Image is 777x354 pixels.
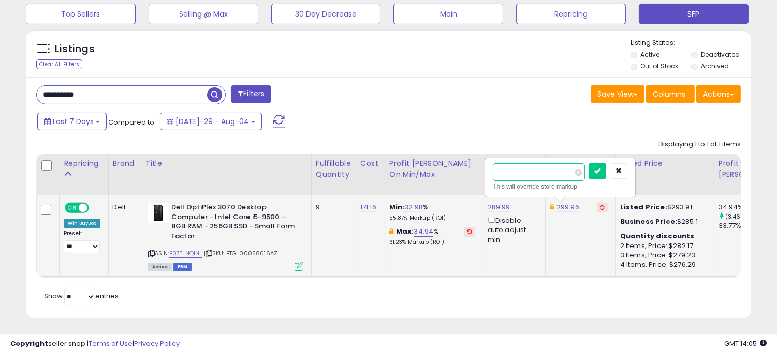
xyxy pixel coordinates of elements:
label: Archived [701,61,729,70]
div: 2 Items, Price: $282.17 [620,241,706,251]
div: $285.1 [620,217,706,226]
strong: Copyright [10,338,48,348]
button: Last 7 Days [37,113,107,130]
button: Columns [646,85,695,103]
a: B07TLNQ1NL [169,249,202,258]
label: Out of Stock [640,61,678,70]
label: Active [640,50,659,59]
div: % [389,203,475,222]
span: [DATE]-29 - Aug-04 [175,116,249,127]
small: (3.46%) [725,212,748,221]
span: All listings currently available for purchase on Amazon [148,263,172,271]
b: Listed Price: [620,202,667,212]
div: Clear All Filters [36,59,82,69]
p: 55.87% Markup (ROI) [389,214,475,222]
a: Privacy Policy [134,338,180,348]
div: Brand [113,158,137,169]
button: Top Sellers [26,4,136,24]
b: Quantity discounts [620,231,695,241]
button: Filters [231,85,271,103]
p: 61.23% Markup (ROI) [389,239,475,246]
button: Main [393,4,503,24]
a: Terms of Use [89,338,133,348]
button: Repricing [516,4,626,24]
a: 171.16 [360,202,376,212]
b: Business Price: [620,217,677,226]
b: Min: [389,202,405,212]
span: | SKU: BTG-00058016AZ [204,249,278,257]
div: Listed Price [620,158,710,169]
button: [DATE]-29 - Aug-04 [160,113,262,130]
div: Cost [360,158,380,169]
a: 34.94 [414,226,434,237]
div: seller snap | | [10,339,180,349]
button: 30 Day Decrease [271,4,381,24]
a: 289.99 [488,202,510,212]
button: Selling @ Max [149,4,258,24]
div: Fulfillable Quantity [316,158,351,180]
div: 9 [316,203,348,212]
button: Save View [591,85,644,103]
span: Last 7 Days [53,116,94,127]
span: 2025-08-12 14:05 GMT [724,338,767,348]
button: Actions [696,85,741,103]
span: Columns [653,89,685,99]
div: ASIN: [148,203,303,270]
div: Win BuyBox [64,219,100,228]
div: Dell [113,203,133,212]
div: Profit [PERSON_NAME] on Min/Max [389,158,479,180]
span: Compared to: [108,117,156,127]
div: Title [145,158,307,169]
span: FBM [173,263,192,271]
button: SFP [639,4,749,24]
div: : [620,232,706,241]
p: Listing States: [631,38,751,48]
div: Preset: [64,230,100,253]
span: OFF [87,204,104,212]
div: % [389,227,475,246]
a: 299.96 [556,202,579,212]
h5: Listings [55,42,95,56]
a: 32.98 [404,202,423,212]
label: Deactivated [701,50,740,59]
div: $293.91 [620,203,706,212]
div: 4 Items, Price: $276.29 [620,260,706,269]
div: Repricing [64,158,104,169]
b: Max: [396,226,414,236]
th: The percentage added to the cost of goods (COGS) that forms the calculator for Min & Max prices. [385,154,483,195]
div: Disable auto adjust min [488,214,537,244]
div: Displaying 1 to 1 of 1 items [658,140,741,149]
div: 3 Items, Price: $279.23 [620,251,706,260]
div: This will override store markup [493,181,627,192]
span: ON [66,204,79,212]
img: 418daDufeES._SL40_.jpg [148,203,169,223]
b: Dell OptiPlex 3070 Desktop Computer - Intel Core i5-9500 - 8GB RAM - 256GB SSD - Small Form Factor [171,203,297,243]
span: Show: entries [44,291,119,301]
